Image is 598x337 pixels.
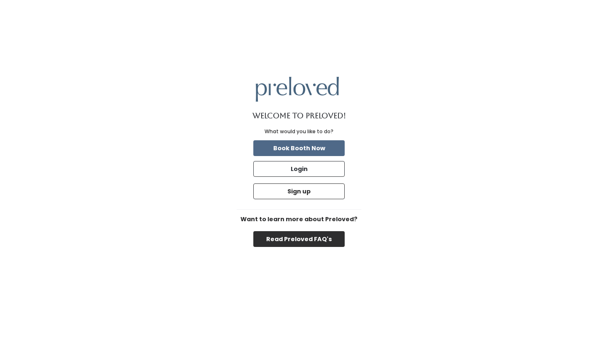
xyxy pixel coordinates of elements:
[252,182,346,201] a: Sign up
[253,161,345,177] button: Login
[253,140,345,156] button: Book Booth Now
[252,112,346,120] h1: Welcome to Preloved!
[252,159,346,178] a: Login
[237,216,361,223] h6: Want to learn more about Preloved?
[265,128,333,135] div: What would you like to do?
[256,77,339,101] img: preloved logo
[253,231,345,247] button: Read Preloved FAQ's
[253,183,345,199] button: Sign up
